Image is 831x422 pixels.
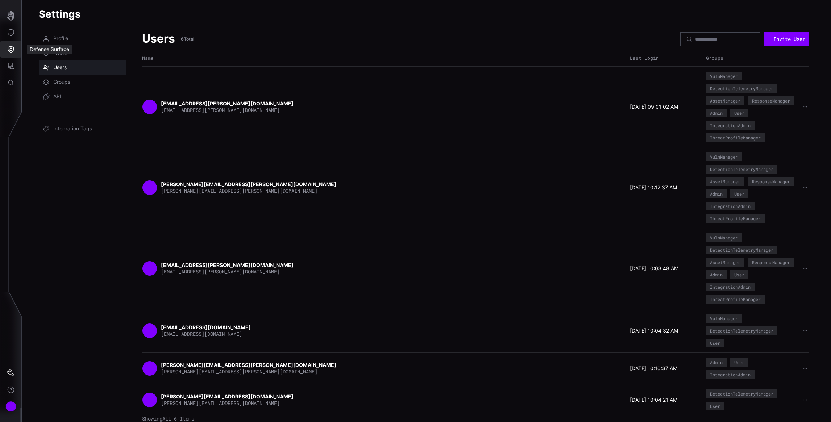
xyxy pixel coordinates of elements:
[180,415,194,422] span: Items
[630,184,677,191] time: [DATE] 10:12:37 AM
[142,55,626,61] div: Name
[161,362,337,368] strong: [PERSON_NAME][EMAIL_ADDRESS][PERSON_NAME][DOMAIN_NAME]
[630,55,702,61] div: Last Login
[39,8,815,21] h1: Settings
[710,235,738,240] div: VulnManager
[53,93,61,100] span: API
[710,155,738,159] div: VulnManager
[161,106,280,113] span: [EMAIL_ADDRESS][PERSON_NAME][DOMAIN_NAME]
[710,248,773,252] div: DetectionTelemetryManager
[179,34,196,44] div: Total
[39,60,126,75] a: Users
[630,365,677,372] time: [DATE] 10:10:37 AM
[161,187,317,194] span: [PERSON_NAME][EMAIL_ADDRESS][PERSON_NAME][DOMAIN_NAME]
[710,360,723,364] div: Admin
[734,360,744,364] div: User
[710,341,720,345] div: User
[710,216,761,221] div: ThreatProfileManager
[710,86,773,91] div: DetectionTelemetryManager
[161,268,280,275] span: [EMAIL_ADDRESS][PERSON_NAME][DOMAIN_NAME]
[53,79,70,86] span: Groups
[734,111,744,115] div: User
[161,100,295,106] strong: [EMAIL_ADDRESS][PERSON_NAME][DOMAIN_NAME]
[161,262,295,268] strong: [EMAIL_ADDRESS][PERSON_NAME][DOMAIN_NAME]
[710,297,761,301] div: ThreatProfileManager
[142,415,194,422] span: Showing All 6
[752,179,790,184] div: ResponseManager
[53,35,68,42] span: Profile
[710,404,720,408] div: User
[710,111,723,115] div: Admin
[39,122,126,136] a: Integration Tags
[734,272,744,277] div: User
[142,32,175,46] h2: Users
[161,400,280,406] span: [PERSON_NAME][EMAIL_ADDRESS][DOMAIN_NAME]
[161,393,295,400] strong: [PERSON_NAME][EMAIL_ADDRESS][DOMAIN_NAME]
[710,316,738,321] div: VulnManager
[630,104,678,110] time: [DATE] 09:01:02 AM
[710,99,740,103] div: AssetManager
[710,204,751,208] div: IntegrationAdmin
[710,167,773,171] div: DetectionTelemetryManager
[764,32,809,46] button: + Invite User
[630,265,678,272] time: [DATE] 10:03:48 AM
[161,324,252,330] strong: [EMAIL_ADDRESS][DOMAIN_NAME]
[752,99,790,103] div: ResponseManager
[27,45,72,54] div: Defense Surface
[181,36,184,42] span: 6
[710,123,751,128] div: IntegrationAdmin
[710,285,751,289] div: IntegrationAdmin
[710,135,761,140] div: ThreatProfileManager
[710,260,740,264] div: AssetManager
[630,397,677,403] time: [DATE] 10:04:21 AM
[706,55,797,61] div: Groups
[161,368,317,375] span: [PERSON_NAME][EMAIL_ADDRESS][PERSON_NAME][DOMAIN_NAME]
[630,327,678,334] time: [DATE] 10:04:32 AM
[39,46,126,60] a: Health
[710,272,723,277] div: Admin
[161,181,337,187] strong: [PERSON_NAME][EMAIL_ADDRESS][PERSON_NAME][DOMAIN_NAME]
[710,192,723,196] div: Admin
[710,392,773,396] div: DetectionTelemetryManager
[39,75,126,89] a: Groups
[752,260,790,264] div: ResponseManager
[710,329,773,333] div: DetectionTelemetryManager
[710,179,740,184] div: AssetManager
[710,74,738,78] div: VulnManager
[161,330,242,337] span: [EMAIL_ADDRESS][DOMAIN_NAME]
[53,125,92,133] span: Integration Tags
[39,89,126,104] a: API
[39,32,126,46] a: Profile
[53,64,67,71] span: Users
[710,372,751,377] div: IntegrationAdmin
[734,192,744,196] div: User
